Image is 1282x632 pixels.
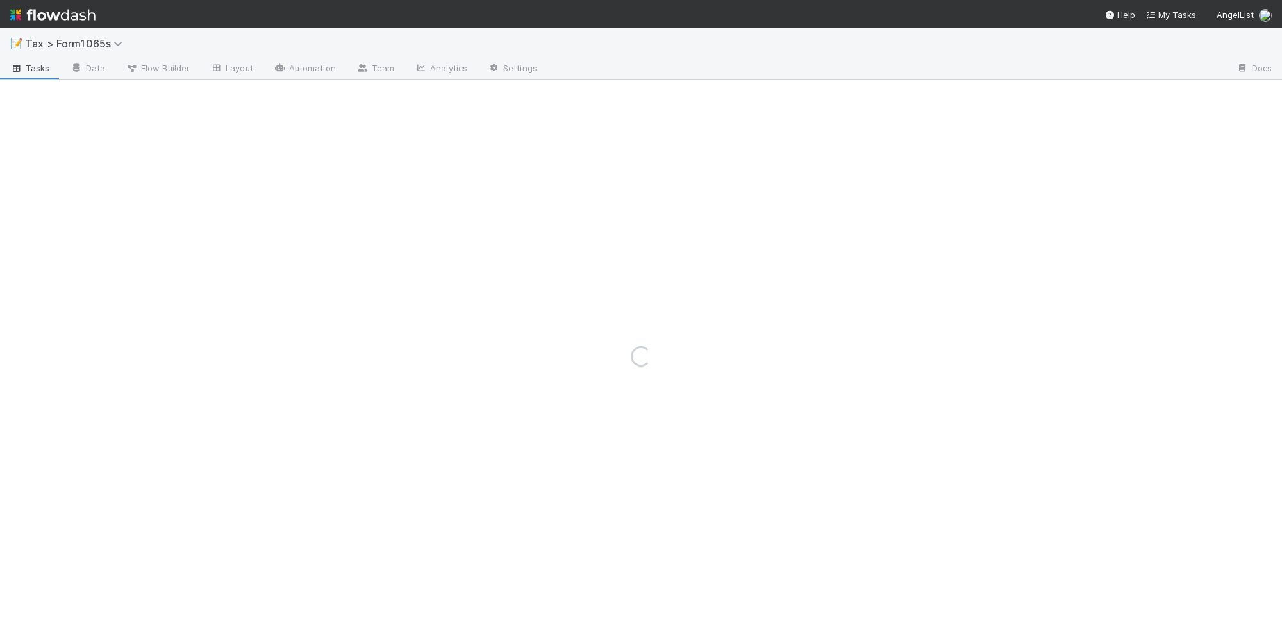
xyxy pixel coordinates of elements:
[1145,8,1196,21] a: My Tasks
[10,62,50,74] span: Tasks
[60,59,115,79] a: Data
[478,59,547,79] a: Settings
[126,62,190,74] span: Flow Builder
[10,38,23,49] span: 📝
[1259,9,1272,22] img: avatar_45ea4894-10ca-450f-982d-dabe3bd75b0b.png
[10,4,96,26] img: logo-inverted-e16ddd16eac7371096b0.svg
[1145,10,1196,20] span: My Tasks
[200,59,263,79] a: Layout
[346,59,404,79] a: Team
[1217,10,1254,20] span: AngelList
[115,59,200,79] a: Flow Builder
[1226,59,1282,79] a: Docs
[263,59,346,79] a: Automation
[404,59,478,79] a: Analytics
[26,37,129,50] span: Tax > Form1065s
[1104,8,1135,21] div: Help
